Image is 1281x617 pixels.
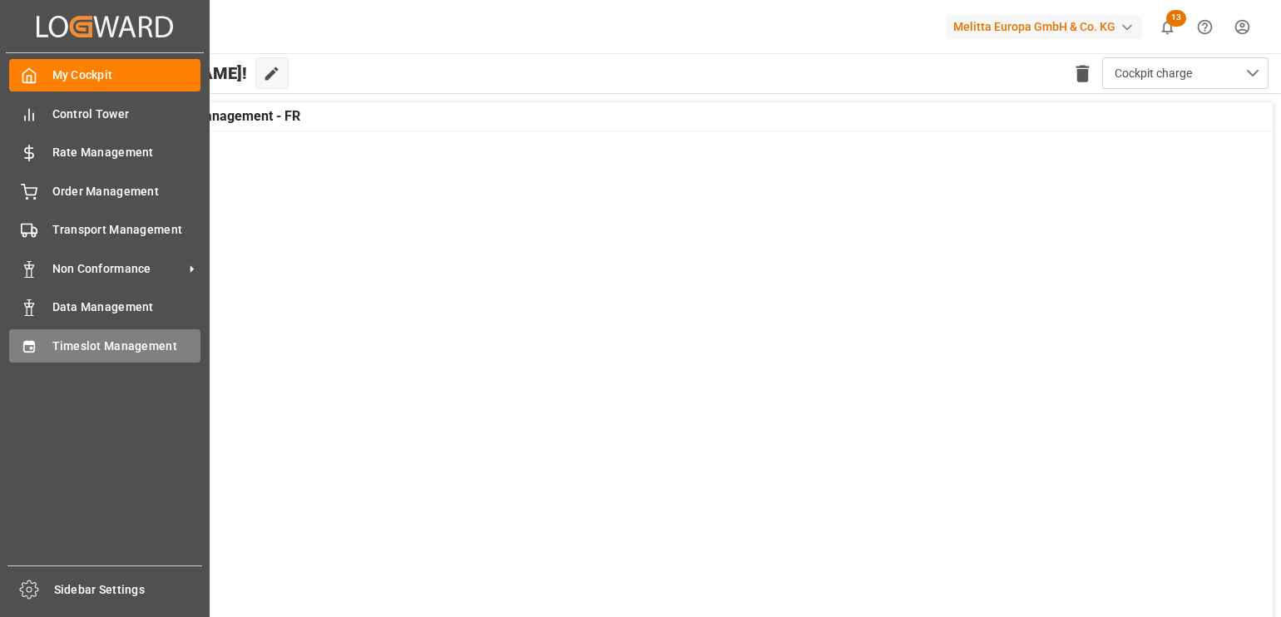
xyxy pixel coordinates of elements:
[1115,65,1192,82] span: Cockpit charge
[9,291,200,323] a: Data Management
[68,57,247,89] span: Hello [PERSON_NAME]!
[9,175,200,207] a: Order Management
[52,67,201,84] span: My Cockpit
[52,299,201,316] span: Data Management
[9,97,200,130] a: Control Tower
[52,106,201,123] span: Control Tower
[52,183,201,200] span: Order Management
[52,221,201,239] span: Transport Management
[1166,10,1186,27] span: 13
[1186,8,1224,46] button: Help Center
[1149,8,1186,46] button: show 13 new notifications
[52,338,201,355] span: Timeslot Management
[9,329,200,362] a: Timeslot Management
[9,136,200,169] a: Rate Management
[9,214,200,246] a: Transport Management
[1102,57,1269,89] button: open menu
[54,581,203,599] span: Sidebar Settings
[9,59,200,91] a: My Cockpit
[947,15,1142,39] div: Melitta Europa GmbH & Co. KG
[52,260,184,278] span: Non Conformance
[52,144,201,161] span: Rate Management
[947,11,1149,42] button: Melitta Europa GmbH & Co. KG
